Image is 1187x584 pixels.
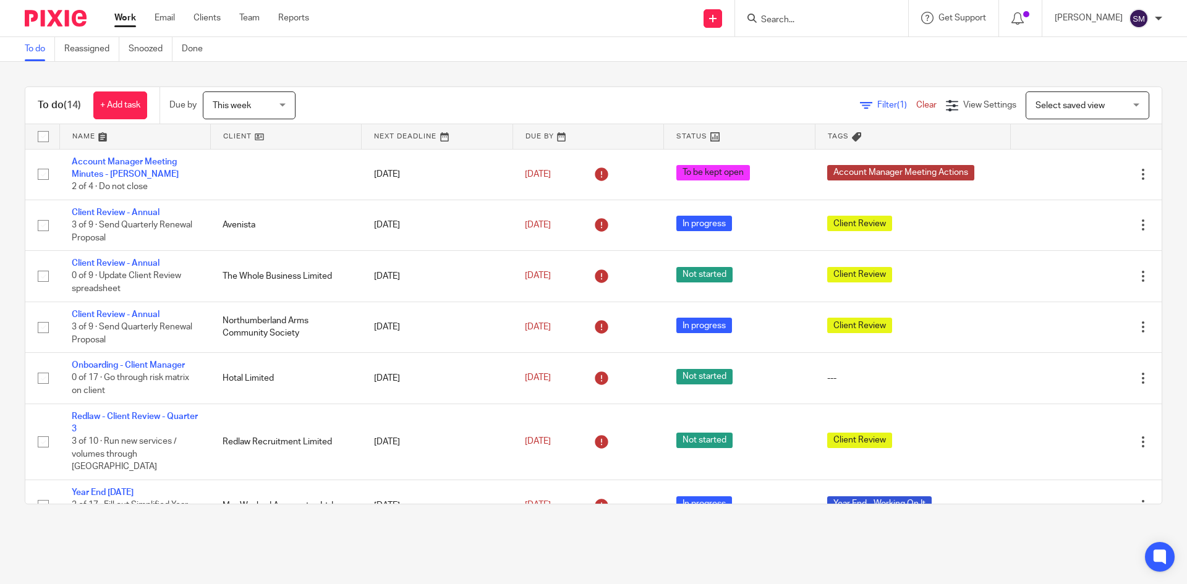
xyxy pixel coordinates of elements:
a: Done [182,37,212,61]
span: Client Review [827,267,892,282]
a: Onboarding - Client Manager [72,361,185,370]
div: --- [827,372,998,384]
td: The Whole Business Limited [210,251,361,302]
td: [DATE] [362,480,513,530]
a: Clear [916,101,937,109]
span: Client Review [827,433,892,448]
span: [DATE] [525,374,551,383]
td: Mre Washed Aggregates Ltd [210,480,361,530]
a: Client Review - Annual [72,259,160,268]
span: 3 of 17 · Fill out Simplified Year End template [72,501,188,523]
a: Email [155,12,175,24]
span: 0 of 17 · Go through risk matrix on client [72,374,189,396]
a: Client Review - Annual [72,310,160,319]
p: [PERSON_NAME] [1055,12,1123,24]
td: Redlaw Recruitment Limited [210,404,361,480]
td: Avenista [210,200,361,250]
td: Hotal Limited [210,353,361,404]
span: 3 of 9 · Send Quarterly Renewal Proposal [72,323,192,344]
td: [DATE] [362,302,513,352]
span: Tags [828,133,849,140]
td: [DATE] [362,200,513,250]
span: View Settings [963,101,1016,109]
a: Work [114,12,136,24]
a: Reports [278,12,309,24]
span: Not started [676,369,733,384]
span: 3 of 9 · Send Quarterly Renewal Proposal [72,221,192,242]
img: Pixie [25,10,87,27]
span: [DATE] [525,170,551,179]
td: [DATE] [362,149,513,200]
span: [DATE] [525,272,551,281]
p: Due by [169,99,197,111]
span: Not started [676,267,733,282]
a: Client Review - Annual [72,208,160,217]
a: To do [25,37,55,61]
a: + Add task [93,91,147,119]
td: [DATE] [362,353,513,404]
span: 0 of 9 · Update Client Review spreadsheet [72,272,181,294]
span: Select saved view [1036,101,1105,110]
span: In progress [676,496,732,512]
td: [DATE] [362,404,513,480]
span: Account Manager Meeting Actions [827,165,974,180]
span: [DATE] [525,323,551,331]
span: Get Support [938,14,986,22]
td: Northumberland Arms Community Society [210,302,361,352]
a: Team [239,12,260,24]
span: (1) [897,101,907,109]
span: Filter [877,101,916,109]
a: Clients [194,12,221,24]
a: Account Manager Meeting Minutes - [PERSON_NAME] [72,158,179,179]
span: To be kept open [676,165,750,180]
span: This week [213,101,251,110]
span: [DATE] [525,221,551,229]
span: 2 of 4 · Do not close [72,182,148,191]
span: Client Review [827,216,892,231]
span: Year End - Working On It [827,496,932,512]
h1: To do [38,99,81,112]
a: Snoozed [129,37,172,61]
span: (14) [64,100,81,110]
span: In progress [676,318,732,333]
span: Client Review [827,318,892,333]
span: Not started [676,433,733,448]
span: [DATE] [525,501,551,509]
span: 3 of 10 · Run new services / volumes through [GEOGRAPHIC_DATA] [72,437,177,471]
a: Reassigned [64,37,119,61]
span: [DATE] [525,438,551,446]
a: Redlaw - Client Review - Quarter 3 [72,412,198,433]
input: Search [760,15,871,26]
img: svg%3E [1129,9,1149,28]
span: In progress [676,216,732,231]
a: Year End [DATE] [72,488,134,497]
td: [DATE] [362,251,513,302]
